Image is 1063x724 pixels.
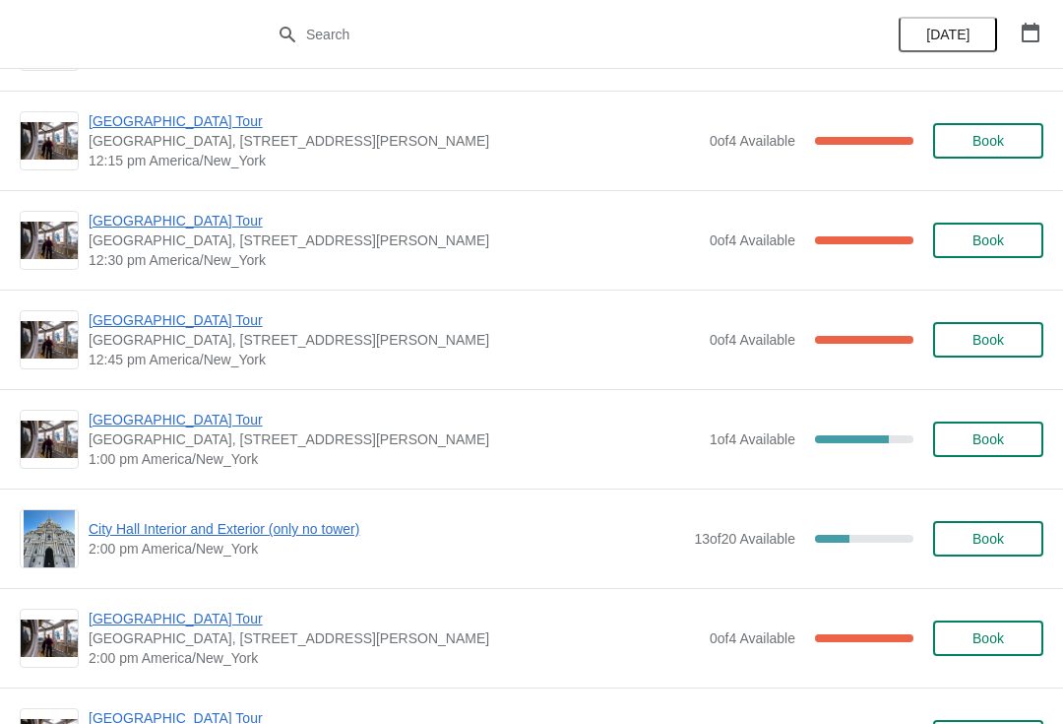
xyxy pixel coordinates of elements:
[21,620,78,658] img: City Hall Tower Tour | City Hall Visitor Center, 1400 John F Kennedy Boulevard Suite 121, Philade...
[933,621,1043,656] button: Book
[21,321,78,360] img: City Hall Tower Tour | City Hall Visitor Center, 1400 John F Kennedy Boulevard Suite 121, Philade...
[89,151,700,170] span: 12:15 pm America/New_York
[933,422,1043,457] button: Book
[933,123,1043,159] button: Book
[89,628,700,648] span: [GEOGRAPHIC_DATA], [STREET_ADDRESS][PERSON_NAME]
[972,133,1004,149] span: Book
[89,429,700,449] span: [GEOGRAPHIC_DATA], [STREET_ADDRESS][PERSON_NAME]
[24,510,76,567] img: City Hall Interior and Exterior (only no tower) | | 2:00 pm America/New_York
[305,17,797,52] input: Search
[710,431,795,447] span: 1 of 4 Available
[972,431,1004,447] span: Book
[972,630,1004,646] span: Book
[926,27,969,42] span: [DATE]
[899,17,997,52] button: [DATE]
[89,111,700,131] span: [GEOGRAPHIC_DATA] Tour
[933,223,1043,258] button: Book
[21,122,78,161] img: City Hall Tower Tour | City Hall Visitor Center, 1400 John F Kennedy Boulevard Suite 121, Philade...
[89,350,700,369] span: 12:45 pm America/New_York
[972,232,1004,248] span: Book
[972,332,1004,348] span: Book
[89,519,684,539] span: City Hall Interior and Exterior (only no tower)
[710,332,795,348] span: 0 of 4 Available
[89,410,700,429] span: [GEOGRAPHIC_DATA] Tour
[89,648,700,668] span: 2:00 pm America/New_York
[933,322,1043,358] button: Book
[89,131,700,151] span: [GEOGRAPHIC_DATA], [STREET_ADDRESS][PERSON_NAME]
[21,421,78,459] img: City Hall Tower Tour | City Hall Visitor Center, 1400 John F Kennedy Boulevard Suite 121, Philade...
[89,609,700,628] span: [GEOGRAPHIC_DATA] Tour
[710,133,795,149] span: 0 of 4 Available
[89,250,700,270] span: 12:30 pm America/New_York
[89,310,700,330] span: [GEOGRAPHIC_DATA] Tour
[89,449,700,469] span: 1:00 pm America/New_York
[710,630,795,646] span: 0 of 4 Available
[972,531,1004,547] span: Book
[933,521,1043,557] button: Book
[89,330,700,350] span: [GEOGRAPHIC_DATA], [STREET_ADDRESS][PERSON_NAME]
[89,211,700,230] span: [GEOGRAPHIC_DATA] Tour
[694,531,795,547] span: 13 of 20 Available
[710,232,795,248] span: 0 of 4 Available
[21,222,78,260] img: City Hall Tower Tour | City Hall Visitor Center, 1400 John F Kennedy Boulevard Suite 121, Philade...
[89,539,684,559] span: 2:00 pm America/New_York
[89,230,700,250] span: [GEOGRAPHIC_DATA], [STREET_ADDRESS][PERSON_NAME]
